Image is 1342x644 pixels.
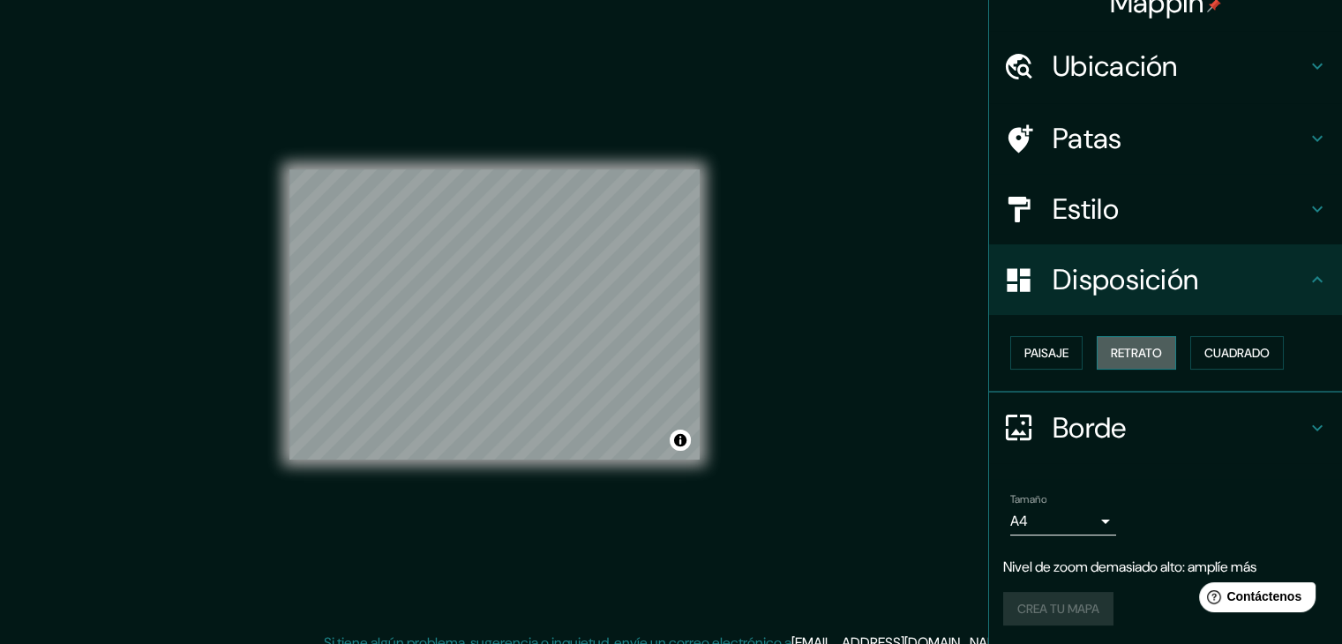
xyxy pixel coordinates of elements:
[1003,558,1256,576] font: Nivel de zoom demasiado alto: amplíe más
[1185,575,1323,625] iframe: Lanzador de widgets de ayuda
[670,430,691,451] button: Activar o desactivar atribución
[1010,512,1028,530] font: A4
[1097,336,1176,370] button: Retrato
[989,393,1342,463] div: Borde
[989,31,1342,101] div: Ubicación
[1204,345,1270,361] font: Cuadrado
[989,244,1342,315] div: Disposición
[1053,191,1119,228] font: Estilo
[1010,336,1083,370] button: Paisaje
[1190,336,1284,370] button: Cuadrado
[989,174,1342,244] div: Estilo
[1053,409,1127,446] font: Borde
[1010,507,1116,535] div: A4
[1111,345,1162,361] font: Retrato
[1053,261,1198,298] font: Disposición
[1024,345,1068,361] font: Paisaje
[989,103,1342,174] div: Patas
[1053,120,1122,157] font: Patas
[1053,48,1178,85] font: Ubicación
[1010,492,1046,506] font: Tamaño
[289,169,700,460] canvas: Mapa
